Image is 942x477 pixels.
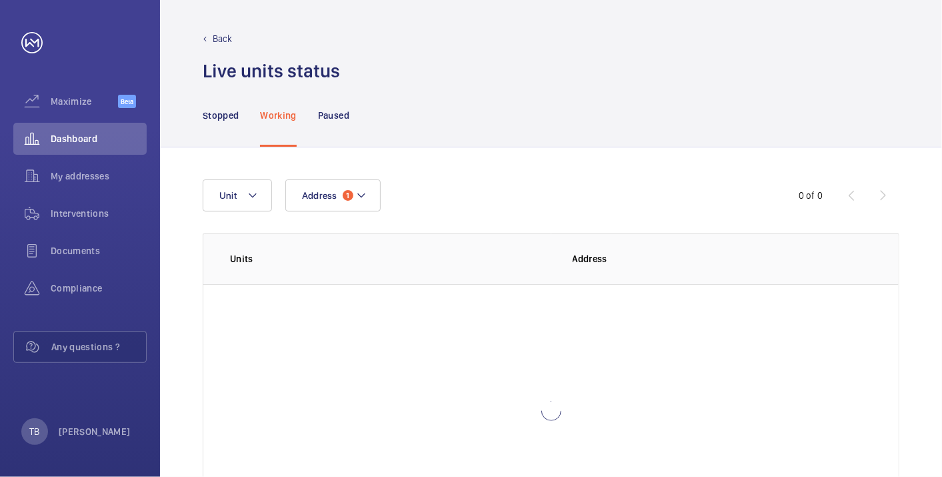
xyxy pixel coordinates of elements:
[285,179,381,211] button: Address1
[230,252,551,266] p: Units
[51,340,146,354] span: Any questions ?
[51,282,147,295] span: Compliance
[51,169,147,183] span: My addresses
[213,32,233,45] p: Back
[118,95,136,108] span: Beta
[343,190,353,201] span: 1
[203,59,340,83] h1: Live units status
[29,425,39,438] p: TB
[799,189,823,202] div: 0 of 0
[51,207,147,220] span: Interventions
[59,425,131,438] p: [PERSON_NAME]
[203,179,272,211] button: Unit
[318,109,349,122] p: Paused
[51,132,147,145] span: Dashboard
[219,190,237,201] span: Unit
[260,109,296,122] p: Working
[51,244,147,258] span: Documents
[573,252,873,266] p: Address
[302,190,337,201] span: Address
[203,109,239,122] p: Stopped
[51,95,118,108] span: Maximize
